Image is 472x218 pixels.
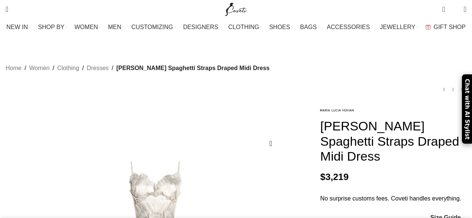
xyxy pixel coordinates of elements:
span: $ [320,172,325,182]
a: DESIGNERS [183,20,221,35]
span: CUSTOMIZING [131,23,173,31]
span: DESIGNERS [183,23,218,31]
span: 0 [452,7,458,13]
img: GiftBag [425,25,431,29]
div: My Wishlist [451,2,458,17]
a: MEN [108,20,124,35]
span: ACCESSORIES [327,23,370,31]
span: BAGS [300,23,316,31]
a: SHOP BY [38,20,67,35]
a: Women [29,63,50,73]
h1: [PERSON_NAME] Spaghetti Straps Draped Midi Dress [320,119,466,164]
a: Search [2,2,12,17]
a: ACCESSORIES [327,20,373,35]
span: NEW IN [6,23,28,31]
a: CUSTOMIZING [131,20,176,35]
a: Home [6,63,22,73]
a: 0 [438,2,448,17]
a: BAGS [300,20,319,35]
a: GIFT SHOP [425,20,466,35]
span: 0 [443,4,448,9]
a: Site logo [224,6,248,12]
img: Maria Lucia Hohan [320,109,354,111]
span: GIFT SHOP [434,23,466,31]
span: SHOP BY [38,23,65,31]
span: MEN [108,23,122,31]
a: Dresses [87,63,109,73]
p: No surprise customs fees. Coveti handles everything. [320,194,466,203]
bdi: 3,219 [320,172,348,182]
span: [PERSON_NAME] Spaghetti Straps Draped Midi Dress [116,63,270,73]
a: JEWELLERY [380,20,418,35]
a: SHOES [269,20,293,35]
span: JEWELLERY [380,23,415,31]
nav: Breadcrumb [6,63,269,73]
div: Main navigation [2,20,470,35]
span: SHOES [269,23,290,31]
a: Previous product [440,85,448,94]
a: CLOTHING [228,20,262,35]
a: WOMEN [75,20,101,35]
a: Clothing [57,63,79,73]
span: CLOTHING [228,23,259,31]
a: NEW IN [6,20,31,35]
a: Next product [457,85,466,94]
span: WOMEN [75,23,98,31]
